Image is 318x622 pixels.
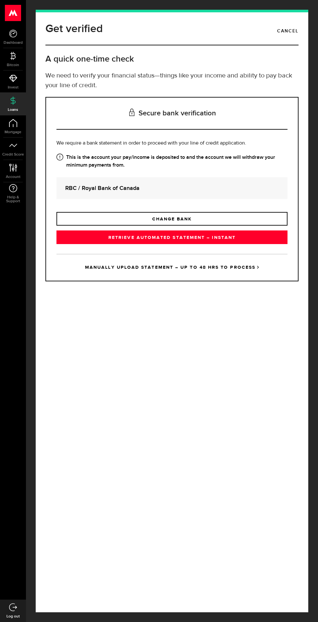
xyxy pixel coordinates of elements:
[291,595,318,622] iframe: LiveChat chat widget
[56,230,287,244] a: RETRIEVE AUTOMATED STATEMENT – INSTANT
[45,54,299,65] h2: A quick one-time check
[56,154,287,169] strong: This is the account your pay/income is deposited to and the account we will withdraw your minimum...
[56,98,287,130] h3: Secure bank verification
[45,71,299,90] p: We need to verify your financial status—things like your income and ability to pay back your line...
[277,26,299,37] a: Cancel
[65,184,279,193] strong: RBC / Royal Bank of Canada
[56,141,246,146] span: We require a bank statement in order to proceed with your line of credit application.
[56,212,287,226] a: CHANGE BANK
[45,20,103,37] h1: Get verified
